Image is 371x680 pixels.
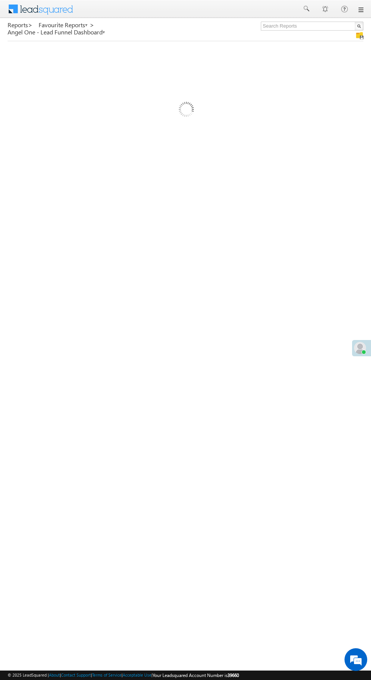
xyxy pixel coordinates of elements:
input: Search Reports [261,22,363,31]
a: Angel One - Lead Funnel Dashboard [8,29,106,36]
span: Your Leadsquared Account Number is [153,672,239,678]
a: Acceptable Use [123,672,151,677]
span: 39660 [228,672,239,678]
span: > [28,20,33,29]
img: Loading... [147,71,225,150]
a: Reports> [8,22,33,28]
span: > [90,20,94,29]
a: Contact Support [61,672,91,677]
a: Terms of Service [92,672,122,677]
img: Manage all your saved reports! [356,32,363,39]
span: © 2025 LeadSquared | | | | | [8,672,239,679]
a: Favourite Reports > [39,22,94,28]
a: About [49,672,60,677]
